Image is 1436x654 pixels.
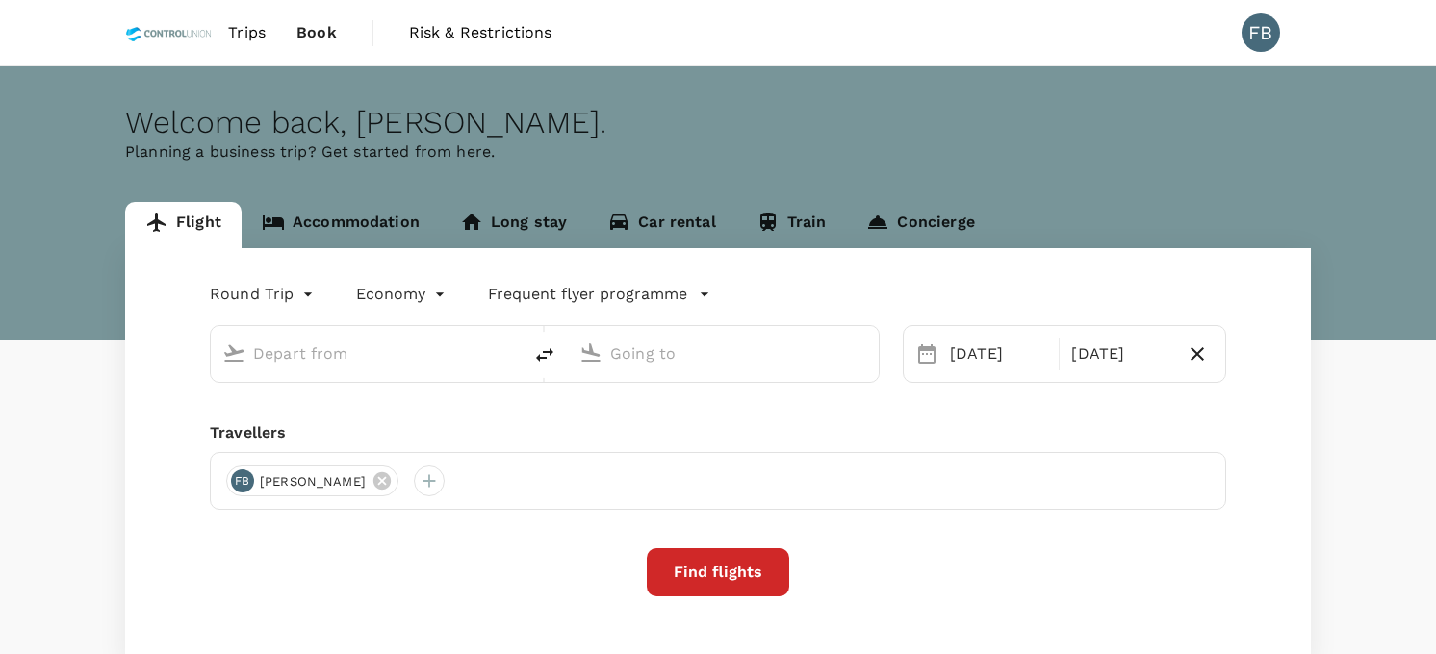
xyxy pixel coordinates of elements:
[125,105,1311,140] div: Welcome back , [PERSON_NAME] .
[1242,13,1280,52] div: FB
[210,421,1226,444] div: Travellers
[865,351,869,355] button: Open
[248,472,377,491] span: [PERSON_NAME]
[488,283,687,306] p: Frequent flyer programme
[226,465,398,496] div: FB[PERSON_NAME]
[1064,335,1176,373] div: [DATE]
[125,140,1311,163] p: Planning a business trip? Get started from here.
[409,21,552,44] span: Risk & Restrictions
[942,335,1055,373] div: [DATE]
[210,279,318,310] div: Round Trip
[231,469,254,492] div: FB
[356,279,449,310] div: Economy
[610,339,838,368] input: Going to
[440,202,587,248] a: Long stay
[296,21,337,44] span: Book
[488,283,710,306] button: Frequent flyer programme
[647,548,789,596] button: Find flights
[125,12,213,54] img: Control Union Malaysia Sdn. Bhd.
[228,21,266,44] span: Trips
[587,202,736,248] a: Car rental
[522,332,568,378] button: delete
[508,351,512,355] button: Open
[846,202,994,248] a: Concierge
[253,339,481,368] input: Depart from
[125,202,242,248] a: Flight
[736,202,847,248] a: Train
[242,202,440,248] a: Accommodation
